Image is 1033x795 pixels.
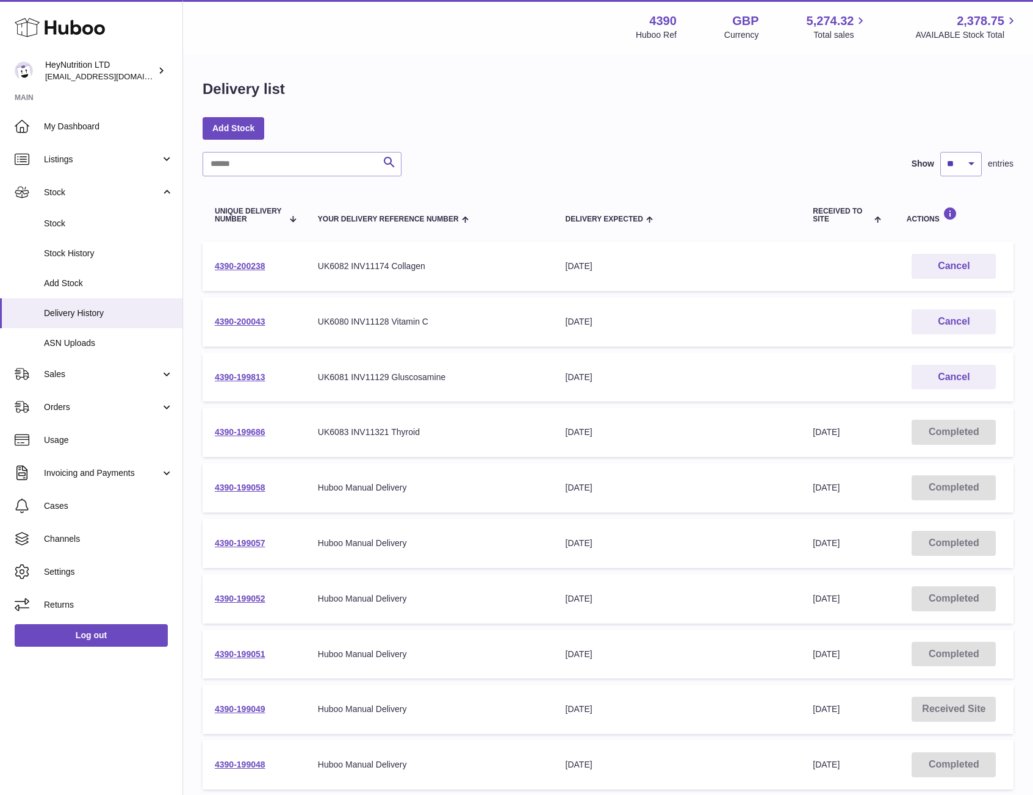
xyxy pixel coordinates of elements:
[215,704,265,714] a: 4390-199049
[912,309,996,334] button: Cancel
[988,158,1013,170] span: entries
[44,121,173,132] span: My Dashboard
[649,13,677,29] strong: 4390
[566,215,643,223] span: Delivery Expected
[912,158,934,170] label: Show
[813,538,840,548] span: [DATE]
[566,316,789,328] div: [DATE]
[813,427,840,437] span: [DATE]
[203,79,285,99] h1: Delivery list
[44,218,173,229] span: Stock
[912,365,996,390] button: Cancel
[566,759,789,771] div: [DATE]
[215,483,265,492] a: 4390-199058
[44,337,173,349] span: ASN Uploads
[318,538,541,549] div: Huboo Manual Delivery
[44,401,160,413] span: Orders
[318,215,459,223] span: Your Delivery Reference Number
[807,13,854,29] span: 5,274.32
[15,62,33,80] img: info@heynutrition.com
[44,533,173,545] span: Channels
[566,593,789,605] div: [DATE]
[566,703,789,715] div: [DATE]
[15,624,168,646] a: Log out
[318,426,541,438] div: UK6083 INV11321 Thyroid
[813,207,871,223] span: Received to Site
[318,703,541,715] div: Huboo Manual Delivery
[636,29,677,41] div: Huboo Ref
[44,500,173,512] span: Cases
[203,117,264,139] a: Add Stock
[318,649,541,660] div: Huboo Manual Delivery
[215,207,283,223] span: Unique Delivery Number
[318,316,541,328] div: UK6080 INV11128 Vitamin C
[724,29,759,41] div: Currency
[44,278,173,289] span: Add Stock
[44,187,160,198] span: Stock
[44,566,173,578] span: Settings
[44,154,160,165] span: Listings
[215,594,265,603] a: 4390-199052
[215,427,265,437] a: 4390-199686
[566,372,789,383] div: [DATE]
[915,13,1018,41] a: 2,378.75 AVAILABLE Stock Total
[318,759,541,771] div: Huboo Manual Delivery
[44,248,173,259] span: Stock History
[813,483,840,492] span: [DATE]
[215,649,265,659] a: 4390-199051
[215,760,265,769] a: 4390-199048
[45,71,179,81] span: [EMAIL_ADDRESS][DOMAIN_NAME]
[732,13,758,29] strong: GBP
[45,59,155,82] div: HeyNutrition LTD
[566,538,789,549] div: [DATE]
[813,29,868,41] span: Total sales
[813,760,840,769] span: [DATE]
[215,317,265,326] a: 4390-200043
[957,13,1004,29] span: 2,378.75
[318,261,541,272] div: UK6082 INV11174 Collagen
[215,372,265,382] a: 4390-199813
[44,308,173,319] span: Delivery History
[566,482,789,494] div: [DATE]
[813,704,840,714] span: [DATE]
[807,13,868,41] a: 5,274.32 Total sales
[215,538,265,548] a: 4390-199057
[318,593,541,605] div: Huboo Manual Delivery
[44,467,160,479] span: Invoicing and Payments
[907,207,1001,223] div: Actions
[318,482,541,494] div: Huboo Manual Delivery
[566,649,789,660] div: [DATE]
[318,372,541,383] div: UK6081 INV11129 Gluscosamine
[813,649,840,659] span: [DATE]
[215,261,265,271] a: 4390-200238
[813,594,840,603] span: [DATE]
[912,254,996,279] button: Cancel
[566,261,789,272] div: [DATE]
[44,434,173,446] span: Usage
[915,29,1018,41] span: AVAILABLE Stock Total
[566,426,789,438] div: [DATE]
[44,599,173,611] span: Returns
[44,369,160,380] span: Sales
